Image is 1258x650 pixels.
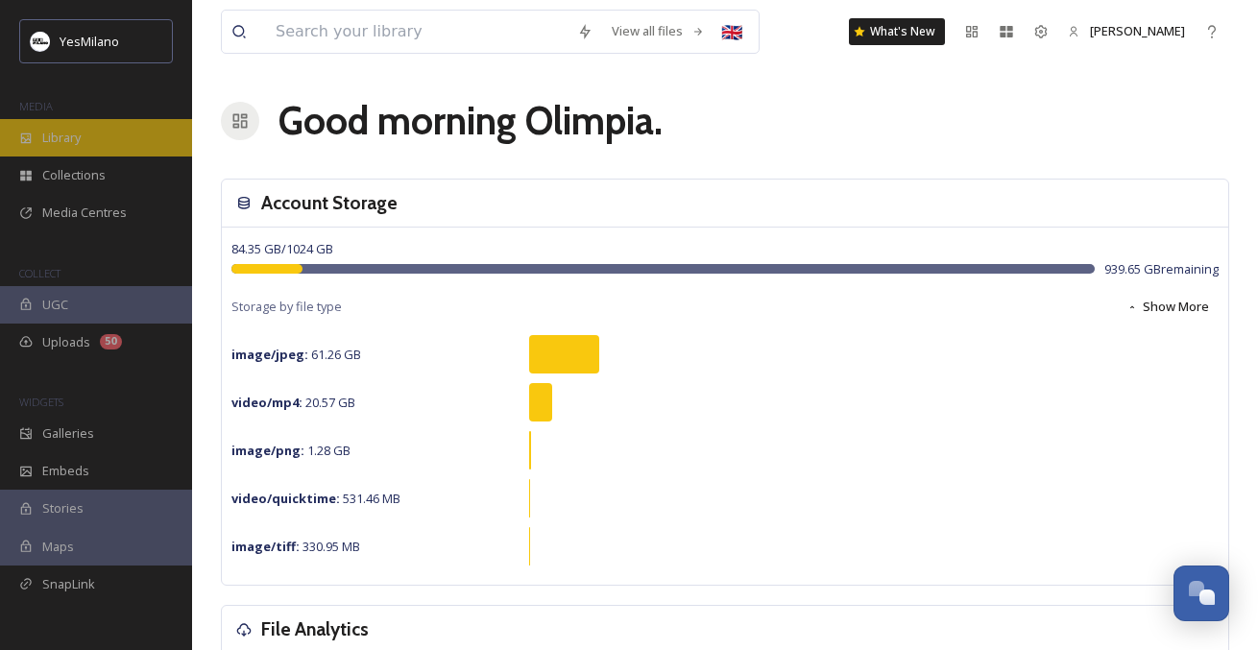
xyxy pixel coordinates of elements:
[266,11,568,53] input: Search your library
[19,395,63,409] span: WIDGETS
[231,394,355,411] span: 20.57 GB
[42,166,106,184] span: Collections
[602,12,714,50] a: View all files
[19,266,60,280] span: COLLECT
[19,99,53,113] span: MEDIA
[231,538,360,555] span: 330.95 MB
[231,442,351,459] span: 1.28 GB
[231,346,308,363] strong: image/jpeg :
[231,490,340,507] strong: video/quicktime :
[42,424,94,443] span: Galleries
[42,575,95,593] span: SnapLink
[714,14,749,49] div: 🇬🇧
[849,18,945,45] a: What's New
[278,92,663,150] h1: Good morning Olimpia .
[231,442,304,459] strong: image/png :
[60,33,119,50] span: YesMilano
[42,129,81,147] span: Library
[42,333,90,351] span: Uploads
[231,298,342,316] span: Storage by file type
[1090,22,1185,39] span: [PERSON_NAME]
[231,240,333,257] span: 84.35 GB / 1024 GB
[42,462,89,480] span: Embeds
[42,538,74,556] span: Maps
[31,32,50,51] img: Logo%20YesMilano%40150x.png
[1104,260,1219,278] span: 939.65 GB remaining
[231,538,300,555] strong: image/tiff :
[42,499,84,518] span: Stories
[1173,566,1229,621] button: Open Chat
[231,346,361,363] span: 61.26 GB
[261,615,369,643] h3: File Analytics
[231,490,400,507] span: 531.46 MB
[261,189,398,217] h3: Account Storage
[42,204,127,222] span: Media Centres
[42,296,68,314] span: UGC
[1058,12,1195,50] a: [PERSON_NAME]
[1117,288,1219,325] button: Show More
[231,394,302,411] strong: video/mp4 :
[100,334,122,349] div: 50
